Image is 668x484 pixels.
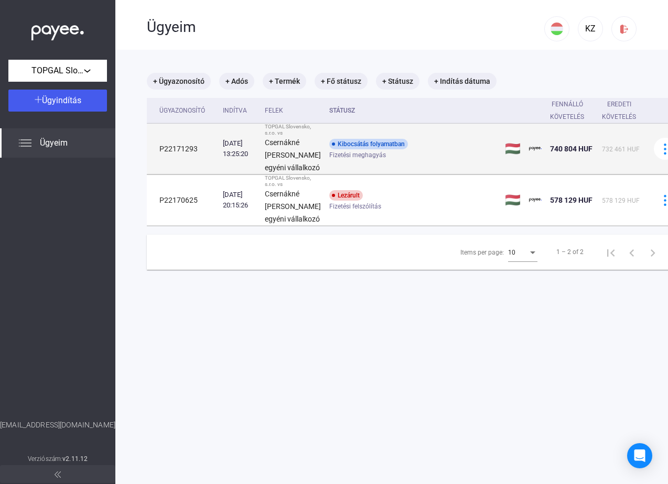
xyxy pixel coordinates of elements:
[550,98,594,123] div: Fennálló követelés
[642,241,663,262] button: Next page
[551,23,563,35] img: HU
[508,249,515,256] span: 10
[611,16,637,41] button: logout-red
[501,124,525,174] td: 🇭🇺
[35,96,42,103] img: plus-white.svg
[600,241,621,262] button: First page
[602,146,640,153] span: 732 461 HUF
[544,16,569,41] button: HU
[55,471,61,478] img: arrow-double-left-grey.svg
[578,16,603,41] button: KZ
[265,175,321,188] div: TOPGAL Slovensko, s.r.o. vs
[62,455,88,463] strong: v2.11.12
[550,98,584,123] div: Fennálló követelés
[159,104,214,117] div: Ügyazonosító
[619,24,630,35] img: logout-red
[31,64,84,77] span: TOPGAL Slovensko, s.r.o.
[265,138,321,172] strong: Csernákné [PERSON_NAME] egyéni vállalkozó
[376,73,419,90] mat-chip: + Státusz
[529,194,542,206] img: payee-logo
[265,104,283,117] div: Felek
[223,104,247,117] div: Indítva
[147,73,211,90] mat-chip: + Ügyazonosító
[147,175,219,226] td: P22170625
[529,142,542,155] img: payee-logo
[31,19,84,41] img: white-payee-white-dot.svg
[147,18,544,36] div: Ügyeim
[556,246,584,258] div: 1 – 2 of 2
[42,95,81,105] span: Ügyindítás
[325,98,501,124] th: Státusz
[147,124,219,174] td: P22171293
[40,137,68,149] span: Ügyeim
[223,104,256,117] div: Indítva
[8,60,107,82] button: TOPGAL Slovensko, s.r.o.
[329,139,408,149] div: Kibocsátás folyamatban
[19,137,31,149] img: list.svg
[329,200,381,213] span: Fizetési felszólítás
[602,98,636,123] div: Eredeti követelés
[219,73,254,90] mat-chip: + Adós
[223,190,256,211] div: [DATE] 20:15:26
[550,145,592,153] span: 740 804 HUF
[602,98,645,123] div: Eredeti követelés
[8,90,107,112] button: Ügyindítás
[627,443,652,468] div: Open Intercom Messenger
[501,175,525,226] td: 🇭🇺
[550,196,592,204] span: 578 129 HUF
[263,73,306,90] mat-chip: + Termék
[428,73,497,90] mat-chip: + Indítás dátuma
[223,138,256,159] div: [DATE] 13:25:20
[265,190,321,223] strong: Csernákné [PERSON_NAME] egyéni vállalkozó
[460,246,504,259] div: Items per page:
[581,23,599,35] div: KZ
[602,197,640,204] span: 578 129 HUF
[265,104,321,117] div: Felek
[329,149,386,161] span: Fizetési meghagyás
[265,124,321,136] div: TOPGAL Slovensko, s.r.o. vs
[621,241,642,262] button: Previous page
[159,104,205,117] div: Ügyazonosító
[315,73,368,90] mat-chip: + Fő státusz
[508,246,537,258] mat-select: Items per page:
[329,190,363,201] div: Lezárult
